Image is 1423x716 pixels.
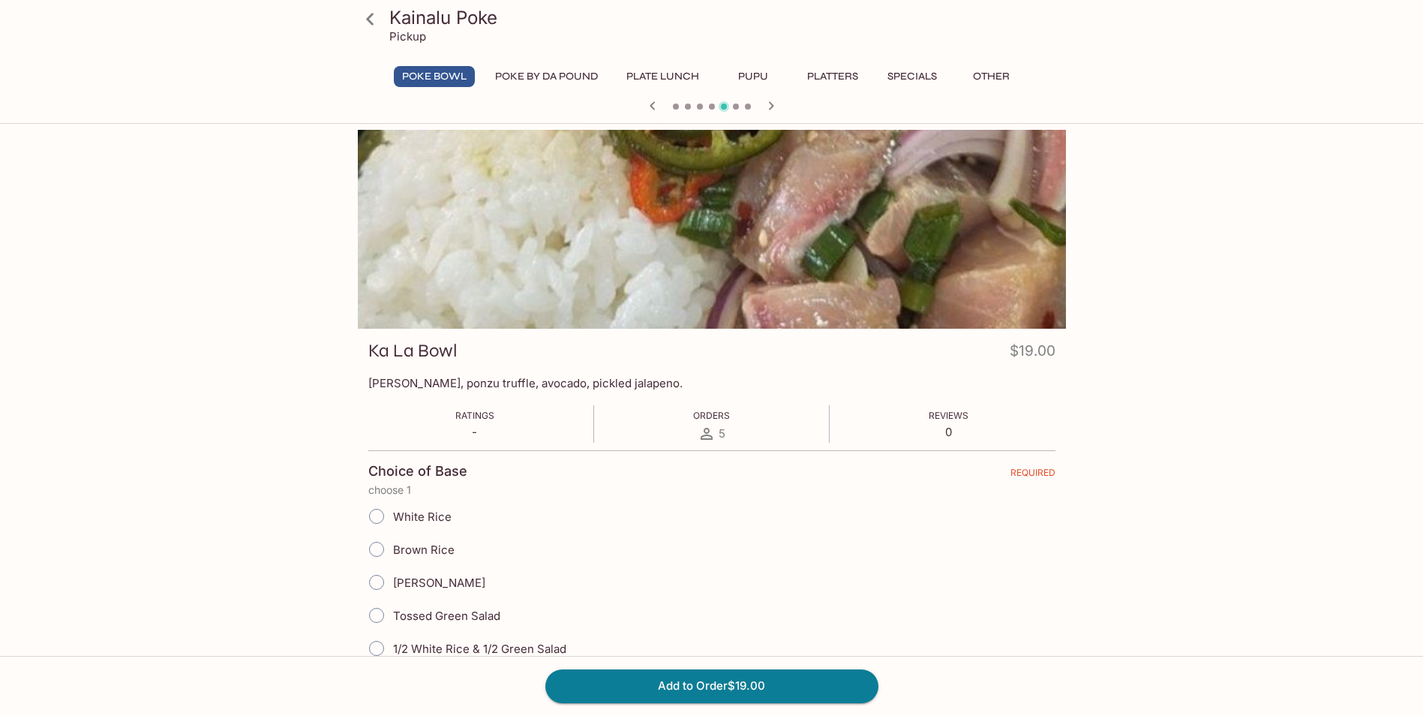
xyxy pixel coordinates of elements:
button: Poke By Da Pound [487,66,606,87]
span: White Rice [393,510,452,524]
span: Ratings [455,410,494,421]
button: Add to Order$19.00 [545,669,878,702]
span: 5 [719,426,725,441]
h4: Choice of Base [368,463,467,480]
p: 0 [929,425,968,439]
h3: Ka La Bowl [368,339,458,363]
span: Tossed Green Salad [393,609,500,623]
span: Reviews [929,410,968,421]
h3: Kainalu Poke [389,6,1060,29]
button: Specials [878,66,946,87]
span: Brown Rice [393,543,455,557]
button: Plate Lunch [618,66,707,87]
button: Platters [799,66,866,87]
span: REQUIRED [1010,467,1055,484]
div: Ka La Bowl [358,130,1066,329]
button: Other [958,66,1025,87]
p: Pickup [389,29,426,44]
span: 1/2 White Rice & 1/2 Green Salad [393,642,566,656]
p: [PERSON_NAME], ponzu truffle, avocado, pickled jalapeno. [368,376,1055,390]
span: Orders [693,410,730,421]
h4: $19.00 [1010,339,1055,369]
p: choose 1 [368,484,1055,496]
p: - [455,425,494,439]
button: Poke Bowl [394,66,475,87]
button: Pupu [719,66,787,87]
span: [PERSON_NAME] [393,576,485,590]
